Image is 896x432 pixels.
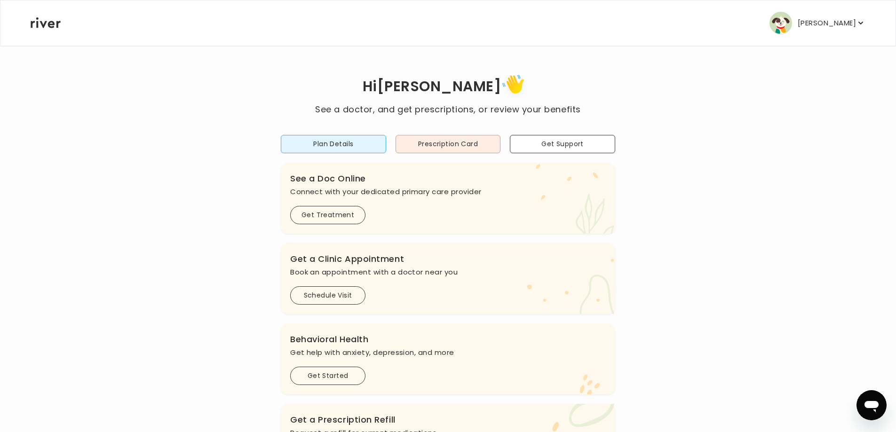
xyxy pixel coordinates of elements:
button: Prescription Card [396,135,501,153]
iframe: Button to launch messaging window [856,390,887,420]
p: Connect with your dedicated primary care provider [290,185,606,198]
button: Plan Details [281,135,386,153]
h1: Hi [PERSON_NAME] [315,71,580,103]
button: Get Treatment [290,206,365,224]
img: user avatar [769,12,792,34]
p: Book an appointment with a doctor near you [290,266,606,279]
button: Get Support [510,135,615,153]
h3: See a Doc Online [290,172,606,185]
p: Get help with anxiety, depression, and more [290,346,606,359]
button: Get Started [290,367,365,385]
h3: Get a Prescription Refill [290,413,606,426]
p: [PERSON_NAME] [798,16,856,30]
button: Schedule Visit [290,286,365,305]
p: See a doctor, and get prescriptions, or review your benefits [315,103,580,116]
button: user avatar[PERSON_NAME] [769,12,865,34]
h3: Behavioral Health [290,333,606,346]
h3: Get a Clinic Appointment [290,252,606,266]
